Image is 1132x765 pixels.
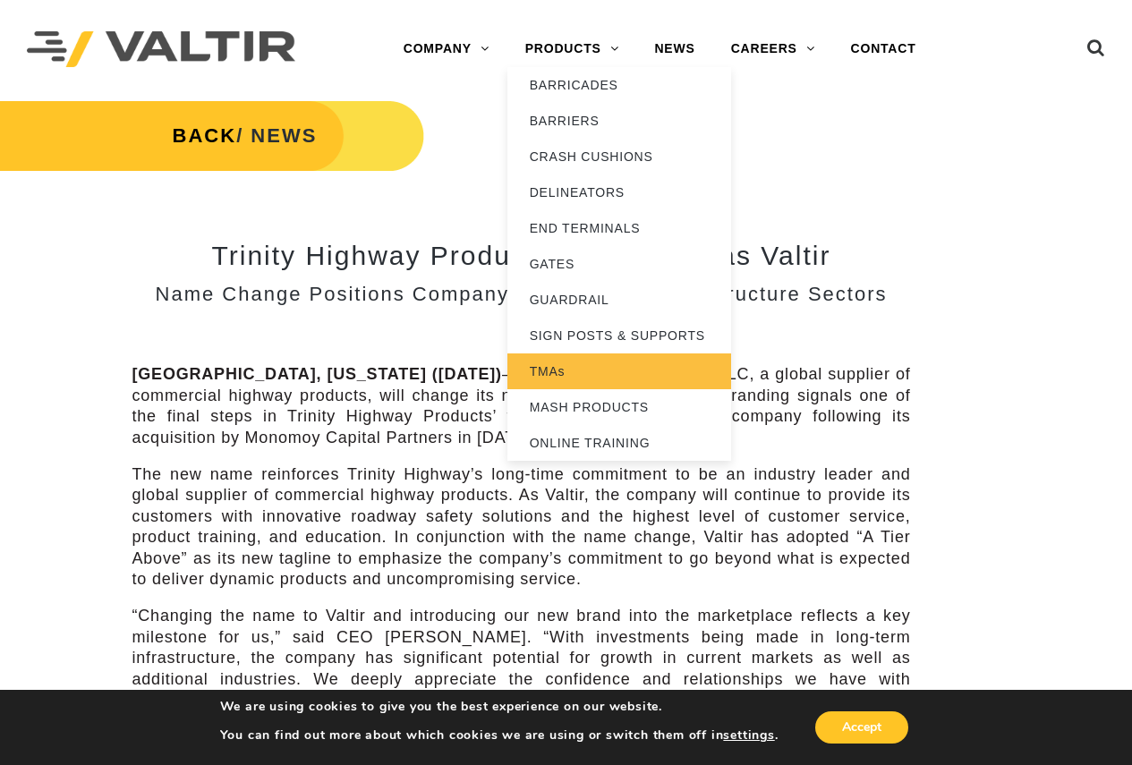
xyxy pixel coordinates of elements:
a: COMPANY [386,31,507,67]
h2: Trinity Highway Products to Rebrand as Valtir [132,241,911,270]
a: BACK [173,124,237,147]
a: SIGN POSTS & SUPPORTS [507,318,731,353]
p: – Trinity Highway Products LLC, a global supplier of commercial highway products, will change its... [132,364,911,448]
a: NEWS [636,31,712,67]
a: END TERMINALS [507,210,731,246]
a: CAREERS [713,31,833,67]
a: CONTACT [833,31,934,67]
button: Accept [815,711,908,744]
img: Valtir [27,31,295,68]
a: MASH PRODUCTS [507,389,731,425]
p: “Changing the name to Valtir and introducing our new brand into the marketplace reflects a key mi... [132,606,911,731]
a: ONLINE TRAINING [507,425,731,461]
p: We are using cookies to give you the best experience on our website. [220,699,779,715]
a: TMAs [507,353,731,389]
a: BARRIERS [507,103,731,139]
p: You can find out more about which cookies we are using or switch them off in . [220,727,779,744]
a: GUARDRAIL [507,282,731,318]
button: settings [723,727,774,744]
a: CRASH CUSHIONS [507,139,731,174]
strong: / NEWS [173,124,318,147]
h3: Name Change Positions Company for Growth in Infrastructure Sectors [132,284,911,305]
a: PRODUCTS [507,31,637,67]
a: BARRICADES [507,67,731,103]
strong: [GEOGRAPHIC_DATA], [US_STATE] ([DATE]) [132,365,502,383]
a: GATES [507,246,731,282]
a: DELINEATORS [507,174,731,210]
p: The new name reinforces Trinity Highway’s long-time commitment to be an industry leader and globa... [132,464,911,590]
